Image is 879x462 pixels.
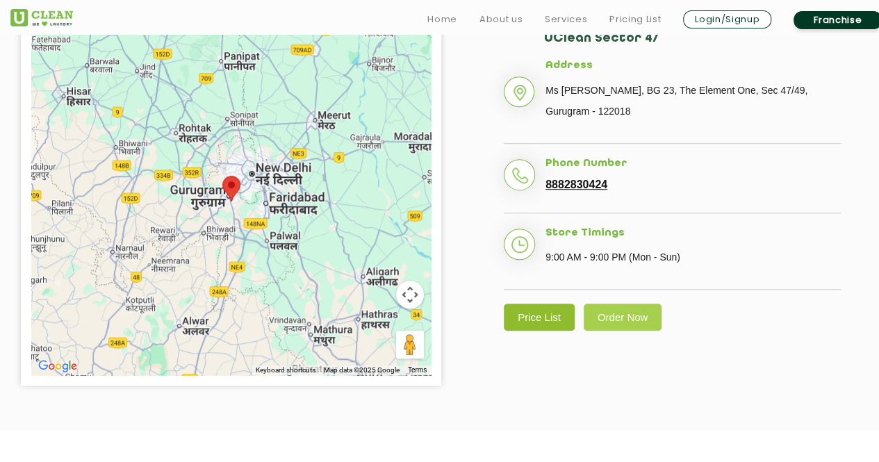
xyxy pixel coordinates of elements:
p: 9:00 AM - 9:00 PM (Mon - Sun) [545,247,841,267]
button: Drag Pegman onto the map to open Street View [396,331,424,358]
p: Ms [PERSON_NAME], BG 23, The Element One, Sec 47/49, Gurugram - 122018 [545,80,841,122]
h5: Address [545,60,841,72]
img: UClean Laundry and Dry Cleaning [10,9,73,26]
h5: Phone Number [545,158,841,170]
button: Map camera controls [396,281,424,308]
img: Google [35,357,81,375]
button: Keyboard shortcuts [256,365,315,375]
a: About us [479,11,523,28]
a: Pricing List [609,11,661,28]
a: Login/Signup [683,10,771,28]
a: Order Now [584,304,662,331]
a: Open this area in Google Maps (opens a new window) [35,357,81,375]
a: Terms [408,365,427,375]
a: Services [545,11,587,28]
h2: UClean Sector 47 [544,31,841,60]
a: 8882830424 [545,179,607,191]
h5: Store Timings [545,227,841,240]
a: Home [427,11,457,28]
span: Map data ©2025 Google [324,366,400,374]
a: Price List [504,304,575,331]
